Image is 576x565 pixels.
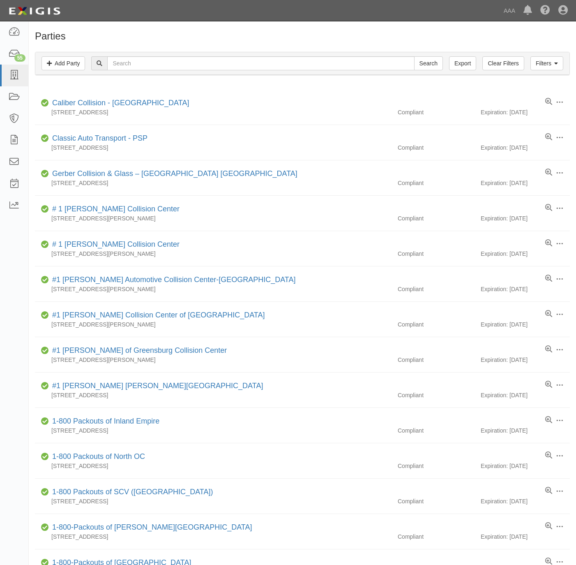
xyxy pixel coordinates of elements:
[392,108,481,116] div: Compliant
[540,6,550,16] i: Help Center - Complianz
[41,206,49,212] i: Compliant
[35,462,392,470] div: [STREET_ADDRESS]
[49,133,147,144] div: Classic Auto Transport - PSP
[392,179,481,187] div: Compliant
[481,285,570,293] div: Expiration: [DATE]
[545,169,552,177] a: View results summary
[52,452,145,461] a: 1-800 Packouts of North OC
[41,454,49,460] i: Compliant
[481,179,570,187] div: Expiration: [DATE]
[52,99,189,107] a: Caliber Collision - [GEOGRAPHIC_DATA]
[49,310,265,321] div: #1 Cochran Collision Center of Greensburg
[49,452,145,462] div: 1-800 Packouts of North OC
[14,54,25,62] div: 55
[545,522,552,530] a: View results summary
[41,242,49,248] i: Compliant
[35,144,392,152] div: [STREET_ADDRESS]
[545,98,552,106] a: View results summary
[481,533,570,541] div: Expiration: [DATE]
[52,523,252,531] a: 1-800-Packouts of [PERSON_NAME][GEOGRAPHIC_DATA]
[481,250,570,258] div: Expiration: [DATE]
[545,416,552,424] a: View results summary
[41,277,49,283] i: Compliant
[35,31,570,42] h1: Parties
[449,56,476,70] a: Export
[481,462,570,470] div: Expiration: [DATE]
[52,417,159,425] a: 1-800 Packouts of Inland Empire
[481,356,570,364] div: Expiration: [DATE]
[107,56,414,70] input: Search
[41,419,49,424] i: Compliant
[392,426,481,435] div: Compliant
[392,250,481,258] div: Compliant
[392,462,481,470] div: Compliant
[392,214,481,222] div: Compliant
[545,275,552,283] a: View results summary
[481,144,570,152] div: Expiration: [DATE]
[6,4,63,19] img: logo-5460c22ac91f19d4615b14bd174203de0afe785f0fc80cf4dbbc73dc1793850b.png
[392,356,481,364] div: Compliant
[52,205,180,213] a: # 1 [PERSON_NAME] Collision Center
[52,276,296,284] a: #1 [PERSON_NAME] Automotive Collision Center-[GEOGRAPHIC_DATA]
[52,488,213,496] a: 1-800 Packouts of SCV ([GEOGRAPHIC_DATA])
[392,144,481,152] div: Compliant
[35,391,392,399] div: [STREET_ADDRESS]
[49,169,297,179] div: Gerber Collision & Glass – Houston Brighton
[52,134,147,142] a: Classic Auto Transport - PSP
[49,239,180,250] div: # 1 Cochran Collision Center
[481,391,570,399] div: Expiration: [DATE]
[481,214,570,222] div: Expiration: [DATE]
[35,320,392,329] div: [STREET_ADDRESS][PERSON_NAME]
[35,426,392,435] div: [STREET_ADDRESS]
[545,133,552,141] a: View results summary
[35,533,392,541] div: [STREET_ADDRESS]
[392,497,481,505] div: Compliant
[545,310,552,318] a: View results summary
[392,285,481,293] div: Compliant
[392,533,481,541] div: Compliant
[49,487,213,498] div: 1-800 Packouts of SCV (Santa Clarita Valley)
[481,426,570,435] div: Expiration: [DATE]
[52,346,227,354] a: #1 [PERSON_NAME] of Greensburg Collision Center
[41,383,49,389] i: Compliant
[49,204,180,215] div: # 1 Cochran Collision Center
[41,348,49,354] i: Compliant
[545,345,552,354] a: View results summary
[35,250,392,258] div: [STREET_ADDRESS][PERSON_NAME]
[35,285,392,293] div: [STREET_ADDRESS][PERSON_NAME]
[545,487,552,495] a: View results summary
[41,313,49,318] i: Compliant
[500,2,519,19] a: AAA
[41,56,85,70] a: Add Party
[49,345,227,356] div: #1 Cochran of Greensburg Collision Center
[392,391,481,399] div: Compliant
[49,416,159,427] div: 1-800 Packouts of Inland Empire
[545,204,552,212] a: View results summary
[481,497,570,505] div: Expiration: [DATE]
[41,525,49,530] i: Compliant
[545,239,552,248] a: View results summary
[35,356,392,364] div: [STREET_ADDRESS][PERSON_NAME]
[41,100,49,106] i: Compliant
[481,320,570,329] div: Expiration: [DATE]
[52,169,297,178] a: Gerber Collision & Glass – [GEOGRAPHIC_DATA] [GEOGRAPHIC_DATA]
[52,240,180,248] a: # 1 [PERSON_NAME] Collision Center
[481,108,570,116] div: Expiration: [DATE]
[52,382,263,390] a: #1 [PERSON_NAME] [PERSON_NAME][GEOGRAPHIC_DATA]
[35,108,392,116] div: [STREET_ADDRESS]
[49,275,296,285] div: #1 Cochran Automotive Collision Center-Monroeville
[52,311,265,319] a: #1 [PERSON_NAME] Collision Center of [GEOGRAPHIC_DATA]
[530,56,563,70] a: Filters
[41,136,49,141] i: Compliant
[545,452,552,460] a: View results summary
[49,522,252,533] div: 1-800-Packouts of Beverly Hills
[41,489,49,495] i: Compliant
[35,179,392,187] div: [STREET_ADDRESS]
[482,56,524,70] a: Clear Filters
[49,381,263,391] div: #1 Cochran Robinson Township
[41,171,49,177] i: Compliant
[35,497,392,505] div: [STREET_ADDRESS]
[49,98,189,109] div: Caliber Collision - Gainesville
[35,214,392,222] div: [STREET_ADDRESS][PERSON_NAME]
[545,381,552,389] a: View results summary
